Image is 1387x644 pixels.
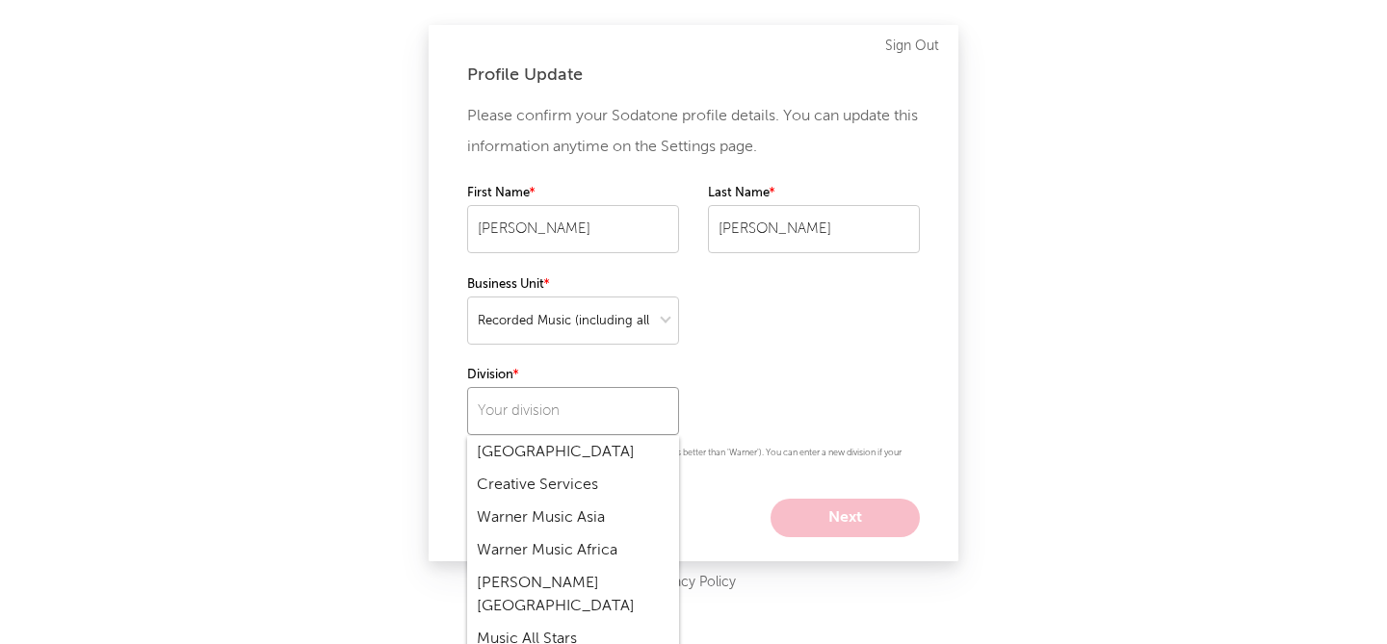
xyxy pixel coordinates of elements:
[652,571,736,595] a: Privacy Policy
[467,387,679,435] input: Your division
[467,502,679,534] div: Warner Music Asia
[467,64,920,87] div: Profile Update
[708,182,920,205] label: Last Name
[708,205,920,253] input: Your last name
[467,469,679,502] div: Creative Services
[467,567,679,623] div: [PERSON_NAME] [GEOGRAPHIC_DATA]
[467,436,679,469] div: [GEOGRAPHIC_DATA]
[467,205,679,253] input: Your first name
[467,273,679,296] label: Business Unit
[467,182,679,205] label: First Name
[467,364,679,387] label: Division
[885,35,939,58] a: Sign Out
[467,445,920,479] p: Please be as specific as possible (e.g. 'Warner Mexico' is better than 'Warner'). You can enter a...
[467,534,679,567] div: Warner Music Africa
[467,101,920,163] p: Please confirm your Sodatone profile details. You can update this information anytime on the Sett...
[771,499,920,537] button: Next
